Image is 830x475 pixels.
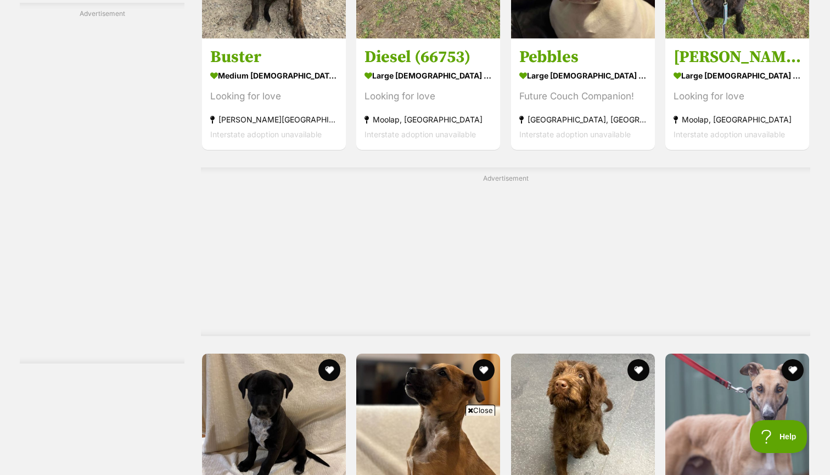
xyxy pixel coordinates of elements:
a: Buster medium [DEMOGRAPHIC_DATA] Dog Looking for love [PERSON_NAME][GEOGRAPHIC_DATA] Interstate a... [202,38,346,150]
a: Pebbles large [DEMOGRAPHIC_DATA] Dog Future Couch Companion! [GEOGRAPHIC_DATA], [GEOGRAPHIC_DATA]... [511,38,655,150]
div: Advertisement [201,167,810,336]
iframe: Advertisement [215,420,615,470]
a: [PERSON_NAME] (66771) large [DEMOGRAPHIC_DATA] Dog Looking for love Moolap, [GEOGRAPHIC_DATA] Int... [665,38,809,150]
iframe: Advertisement [239,188,772,325]
span: Interstate adoption unavailable [364,130,476,139]
h3: Pebbles [519,47,647,68]
div: Advertisement [20,3,184,364]
a: Diesel (66753) large [DEMOGRAPHIC_DATA] Dog Looking for love Moolap, [GEOGRAPHIC_DATA] Interstate... [356,38,500,150]
iframe: Advertisement [20,23,184,353]
div: Looking for love [674,89,801,104]
strong: large [DEMOGRAPHIC_DATA] Dog [364,68,492,83]
strong: [GEOGRAPHIC_DATA], [GEOGRAPHIC_DATA] [519,112,647,127]
strong: [PERSON_NAME][GEOGRAPHIC_DATA] [210,112,338,127]
button: favourite [627,359,649,381]
strong: large [DEMOGRAPHIC_DATA] Dog [519,68,647,83]
div: Looking for love [210,89,338,104]
iframe: Help Scout Beacon - Open [750,420,808,453]
button: favourite [782,359,804,381]
strong: Moolap, [GEOGRAPHIC_DATA] [674,112,801,127]
button: favourite [318,359,340,381]
h3: Buster [210,47,338,68]
span: Interstate adoption unavailable [210,130,322,139]
span: Interstate adoption unavailable [674,130,785,139]
strong: Moolap, [GEOGRAPHIC_DATA] [364,112,492,127]
strong: medium [DEMOGRAPHIC_DATA] Dog [210,68,338,83]
h3: [PERSON_NAME] (66771) [674,47,801,68]
div: Looking for love [364,89,492,104]
h3: Diesel (66753) [364,47,492,68]
span: Close [466,405,495,416]
strong: large [DEMOGRAPHIC_DATA] Dog [674,68,801,83]
button: favourite [473,359,495,381]
span: Interstate adoption unavailable [519,130,631,139]
div: Future Couch Companion! [519,89,647,104]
